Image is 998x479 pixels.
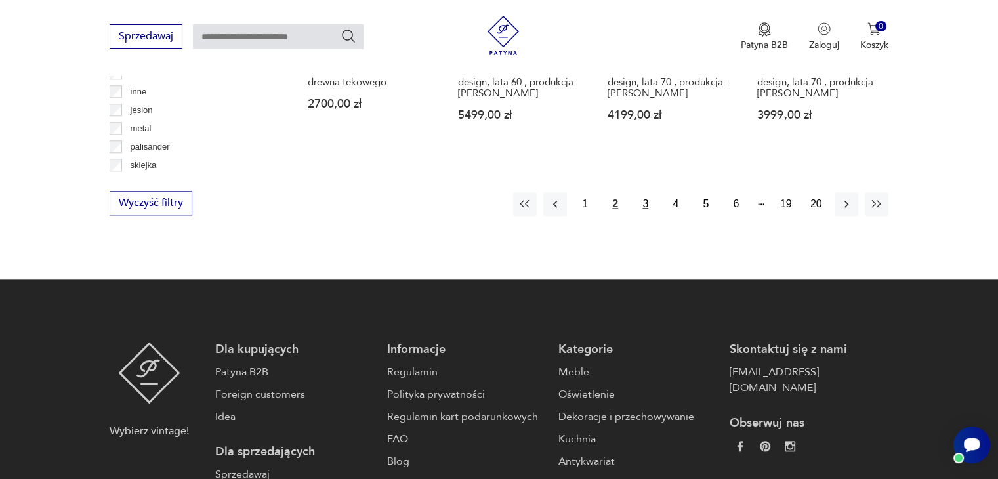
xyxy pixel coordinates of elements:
[694,192,718,216] button: 5
[118,342,180,404] img: Patyna - sklep z meblami i dekoracjami vintage
[758,22,771,37] img: Ikona medalu
[634,192,657,216] button: 3
[131,121,152,136] p: metal
[458,110,583,121] p: 5499,00 zł
[818,22,831,35] img: Ikonka użytkownika
[558,453,717,469] a: Antykwariat
[558,386,717,402] a: Oświetlenie
[558,342,717,358] p: Kategorie
[387,386,545,402] a: Polityka prywatności
[215,342,373,358] p: Dla kupujących
[387,409,545,425] a: Regulamin kart podarunkowych
[131,103,153,117] p: jesion
[387,431,545,447] a: FAQ
[604,192,627,216] button: 2
[558,431,717,447] a: Kuchnia
[308,66,432,88] h3: Sekretarzyk, biurko z litego drewna tekowego
[860,39,888,51] p: Koszyk
[131,177,150,191] p: szkło
[757,66,882,99] h3: Biurko tekowe, duński design, lata 70., produkcja: [PERSON_NAME]
[341,28,356,44] button: Szukaj
[308,98,432,110] p: 2700,00 zł
[730,415,888,431] p: Obserwuj nas
[131,158,157,173] p: sklejka
[387,453,545,469] a: Blog
[730,364,888,396] a: [EMAIL_ADDRESS][DOMAIN_NAME]
[110,33,182,42] a: Sprzedawaj
[809,39,839,51] p: Zaloguj
[875,21,886,32] div: 0
[110,24,182,49] button: Sprzedawaj
[757,110,882,121] p: 3999,00 zł
[953,427,990,463] iframe: Smartsupp widget button
[608,110,732,121] p: 4199,00 zł
[785,441,795,451] img: c2fd9cf7f39615d9d6839a72ae8e59e5.webp
[809,22,839,51] button: Zaloguj
[724,192,748,216] button: 6
[664,192,688,216] button: 4
[215,444,373,460] p: Dla sprzedających
[608,66,732,99] h3: Biurko tekowe, duński design, lata 70., produkcja: [PERSON_NAME]
[558,364,717,380] a: Meble
[741,22,788,51] button: Patyna B2B
[484,16,523,55] img: Patyna - sklep z meblami i dekoracjami vintage
[110,191,192,215] button: Wyczyść filtry
[804,192,828,216] button: 20
[741,22,788,51] a: Ikona medaluPatyna B2B
[215,364,373,380] a: Patyna B2B
[131,85,147,99] p: inne
[458,66,583,99] h3: Biurko palisandrowe, duński design, lata 60., produkcja: [PERSON_NAME]
[730,342,888,358] p: Skontaktuj się z nami
[774,192,798,216] button: 19
[558,409,717,425] a: Dekoracje i przechowywanie
[860,22,888,51] button: 0Koszyk
[573,192,597,216] button: 1
[387,364,545,380] a: Regulamin
[741,39,788,51] p: Patyna B2B
[131,140,170,154] p: palisander
[215,409,373,425] a: Idea
[867,22,881,35] img: Ikona koszyka
[387,342,545,358] p: Informacje
[215,386,373,402] a: Foreign customers
[760,441,770,451] img: 37d27d81a828e637adc9f9cb2e3d3a8a.webp
[735,441,745,451] img: da9060093f698e4c3cedc1453eec5031.webp
[110,423,189,439] p: Wybierz vintage!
